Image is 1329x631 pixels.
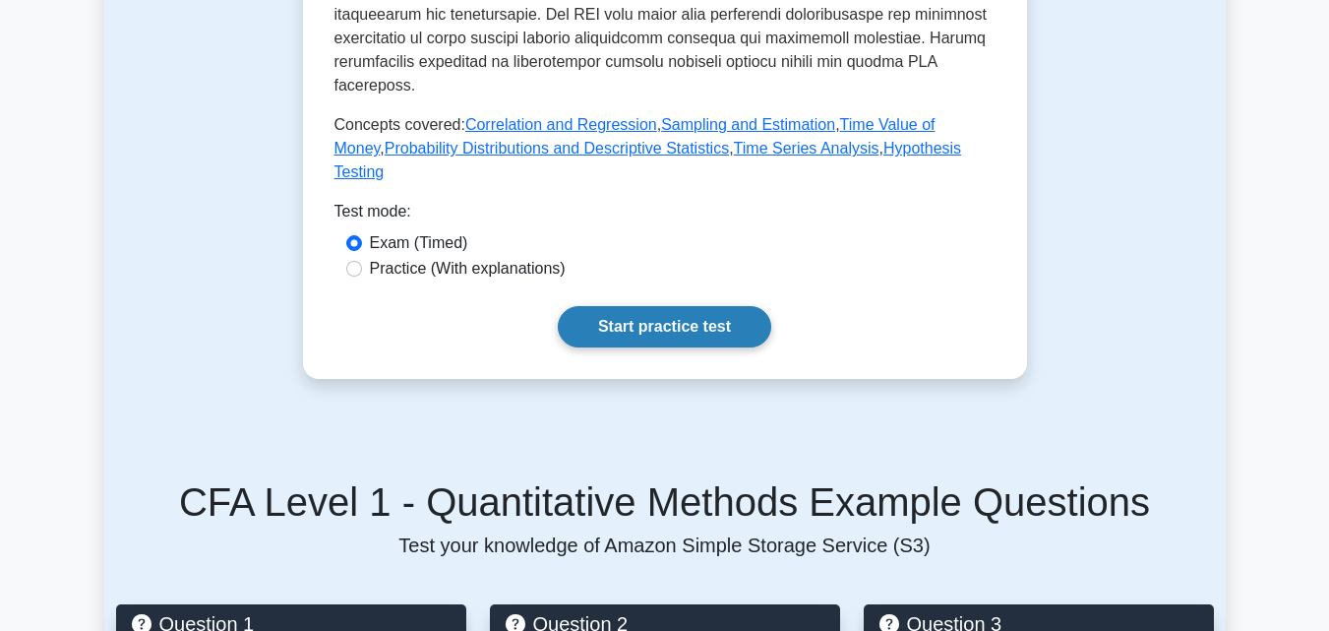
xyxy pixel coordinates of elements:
a: Sampling and Estimation [661,116,835,133]
a: Time Series Analysis [734,140,879,157]
label: Practice (With explanations) [370,257,566,281]
p: Test your knowledge of Amazon Simple Storage Service (S3) [116,534,1214,557]
h5: CFA Level 1 - Quantitative Methods Example Questions [116,478,1214,526]
a: Correlation and Regression [465,116,657,133]
a: Probability Distributions and Descriptive Statistics [385,140,729,157]
a: Start practice test [558,306,771,347]
p: Concepts covered: , , , , , [334,113,996,184]
label: Exam (Timed) [370,231,468,255]
div: Test mode: [334,200,996,231]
